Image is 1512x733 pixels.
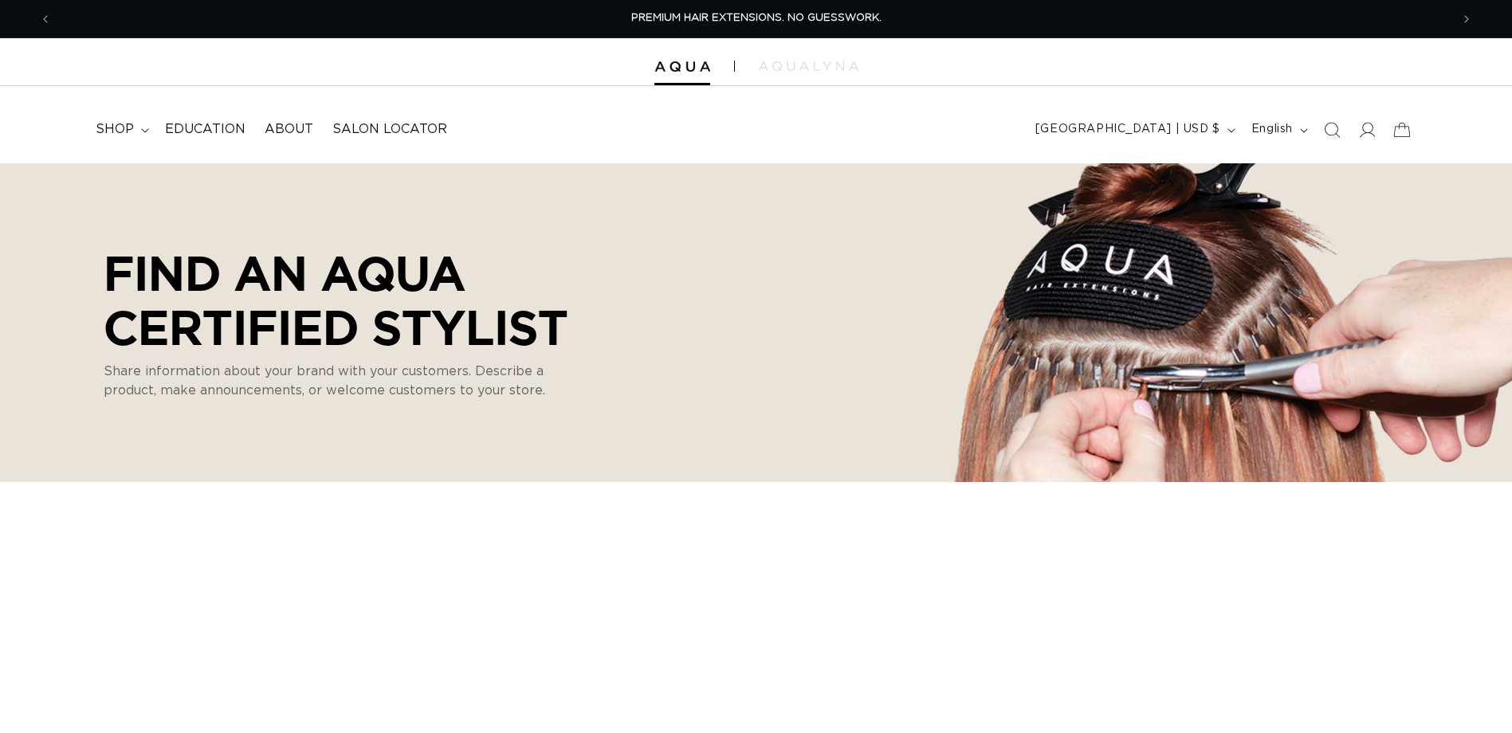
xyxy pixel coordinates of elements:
[104,245,590,354] p: Find an AQUA Certified Stylist
[1449,4,1484,34] button: Next announcement
[654,61,710,73] img: Aqua Hair Extensions
[255,112,323,147] a: About
[28,4,63,34] button: Previous announcement
[759,61,858,71] img: aqualyna.com
[1026,115,1242,145] button: [GEOGRAPHIC_DATA] | USD $
[323,112,457,147] a: Salon Locator
[332,121,447,138] span: Salon Locator
[1314,112,1349,147] summary: Search
[265,121,313,138] span: About
[631,13,882,23] span: PREMIUM HAIR EXTENSIONS. NO GUESSWORK.
[1035,121,1220,138] span: [GEOGRAPHIC_DATA] | USD $
[165,121,245,138] span: Education
[1242,115,1314,145] button: English
[104,362,566,400] p: Share information about your brand with your customers. Describe a product, make announcements, o...
[1251,121,1293,138] span: English
[96,121,134,138] span: shop
[86,112,155,147] summary: shop
[155,112,255,147] a: Education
